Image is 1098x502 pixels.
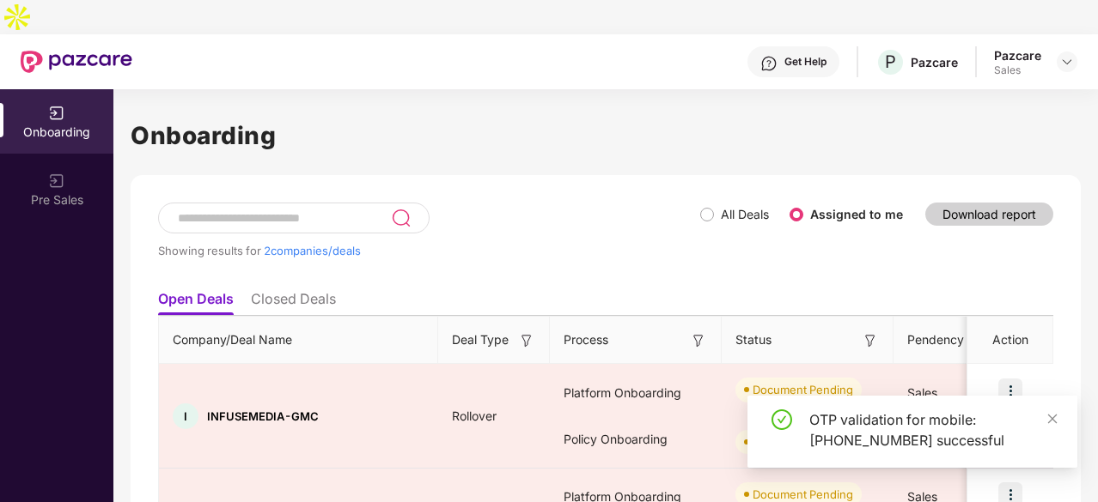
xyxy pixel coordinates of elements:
span: Rollover [438,408,510,423]
img: svg+xml;base64,PHN2ZyBpZD0iRHJvcGRvd24tMzJ4MzIiIHhtbG5zPSJodHRwOi8vd3d3LnczLm9yZy8yMDAwL3N2ZyIgd2... [1060,55,1074,69]
img: svg+xml;base64,PHN2ZyB3aWR0aD0iMjAiIGhlaWdodD0iMjAiIHZpZXdCb3g9IjAgMCAyMCAyMCIgZmlsbD0ibm9uZSIgeG... [48,105,65,122]
button: Download report [925,203,1053,226]
div: Pazcare [911,54,958,70]
img: New Pazcare Logo [21,51,132,73]
label: Assigned to me [810,207,903,221]
div: Pazcare [994,47,1041,64]
li: Closed Deals [251,290,336,315]
span: Sales [907,385,937,400]
span: INFUSEMEDIA-GMC [207,409,319,423]
span: Deal Type [452,330,509,349]
img: icon [998,378,1022,402]
div: Sales [994,64,1041,77]
th: Action [967,317,1053,364]
div: Showing results for [158,244,700,257]
div: Get Help [784,55,827,69]
li: Open Deals [158,290,234,315]
span: close [1046,413,1058,425]
th: Company/Deal Name [159,317,438,364]
span: Status [735,330,772,349]
span: check-circle [772,409,792,430]
img: svg+xml;base64,PHN2ZyB3aWR0aD0iMjAiIGhlaWdodD0iMjAiIHZpZXdCb3g9IjAgMCAyMCAyMCIgZmlsbD0ibm9uZSIgeG... [48,172,65,190]
span: 2 companies/deals [264,244,361,257]
img: svg+xml;base64,PHN2ZyBpZD0iSGVscC0zMngzMiIgeG1sbnM9Imh0dHA6Ly93d3cudzMub3JnLzIwMDAvc3ZnIiB3aWR0aD... [760,55,778,72]
img: svg+xml;base64,PHN2ZyB3aWR0aD0iMTYiIGhlaWdodD0iMTYiIHZpZXdCb3g9IjAgMCAxNiAxNiIgZmlsbD0ibm9uZSIgeG... [690,332,707,349]
div: I [173,403,198,429]
div: OTP validation for mobile: [PHONE_NUMBER] successful [809,409,1057,451]
img: svg+xml;base64,PHN2ZyB3aWR0aD0iMTYiIGhlaWdodD0iMTYiIHZpZXdCb3g9IjAgMCAxNiAxNiIgZmlsbD0ibm9uZSIgeG... [518,332,535,349]
span: Pendency On [907,330,984,349]
span: P [885,51,896,72]
div: Platform Onboarding [550,370,722,416]
span: Process [564,330,608,349]
img: svg+xml;base64,PHN2ZyB3aWR0aD0iMjQiIGhlaWdodD0iMjUiIHZpZXdCb3g9IjAgMCAyNCAyNSIgZmlsbD0ibm9uZSIgeG... [391,208,411,228]
div: Document Pending [753,381,853,398]
img: svg+xml;base64,PHN2ZyB3aWR0aD0iMTYiIGhlaWdodD0iMTYiIHZpZXdCb3g9IjAgMCAxNiAxNiIgZmlsbD0ibm9uZSIgeG... [862,332,879,349]
div: Policy Onboarding [550,416,722,463]
label: All Deals [721,207,769,221]
h1: Onboarding [131,117,1081,154]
